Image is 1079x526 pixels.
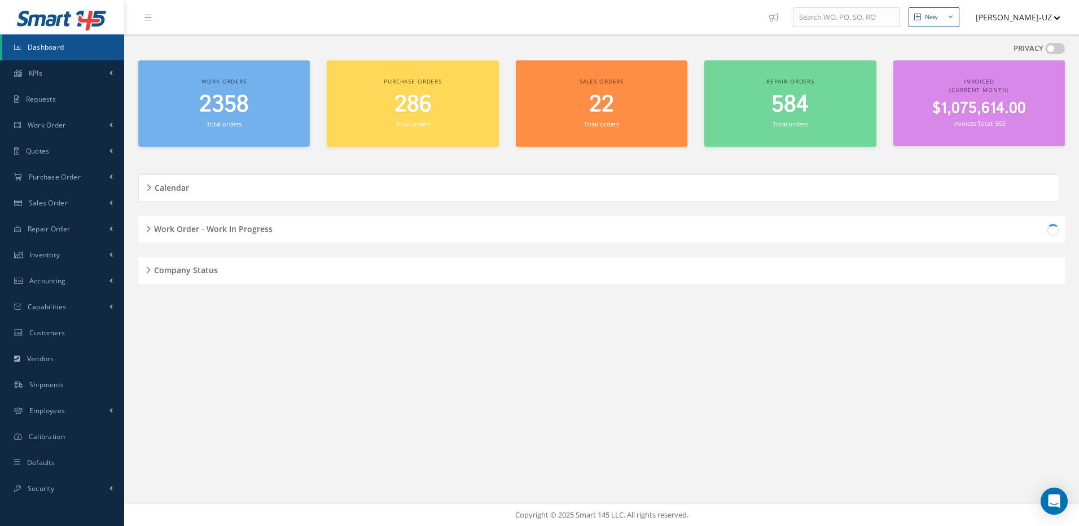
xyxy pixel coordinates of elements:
span: Purchase Order [29,172,81,182]
h5: Work Order - Work In Progress [151,221,273,234]
span: Dashboard [28,42,64,52]
span: Sales Order [29,198,68,208]
span: KPIs [29,68,42,78]
small: Total orders [396,120,431,128]
a: Dashboard [2,34,124,60]
span: Work Order [28,120,66,130]
small: Total orders [207,120,242,128]
h5: Company Status [151,262,218,275]
small: Invoices Total: 563 [953,119,1005,128]
label: PRIVACY [1014,43,1043,54]
small: Total orders [773,120,808,128]
span: Quotes [26,146,50,156]
span: Inventory [29,250,60,260]
span: Capabilities [28,302,67,312]
input: Search WO, PO, SO, RO [793,7,900,28]
div: Copyright © 2025 Smart 145 LLC. All rights reserved. [135,510,1068,521]
a: Invoiced (Current Month) $1,075,614.00 Invoices Total: 563 [893,60,1065,146]
span: Repair orders [766,77,814,85]
span: Customers [29,328,65,337]
span: (Current Month) [949,86,1008,94]
h5: Calendar [151,179,189,193]
span: 2358 [199,89,249,121]
a: Work orders 2358 Total orders [138,60,310,147]
div: New [925,12,938,22]
span: 584 [771,89,809,121]
span: Calibration [29,432,65,441]
span: Sales orders [580,77,624,85]
div: Open Intercom Messenger [1041,488,1068,515]
span: Invoiced [964,77,994,85]
span: Vendors [27,354,54,363]
a: Sales orders 22 Total orders [516,60,687,147]
span: Accounting [29,276,66,286]
button: New [909,7,959,27]
span: Repair Order [28,224,71,234]
span: Shipments [29,380,64,389]
span: 286 [394,89,432,121]
span: $1,075,614.00 [932,98,1026,120]
a: Repair orders 584 Total orders [704,60,876,147]
span: Work orders [201,77,246,85]
small: Total orders [584,120,619,128]
button: [PERSON_NAME]-UZ [965,6,1060,28]
span: Employees [29,406,65,415]
a: Purchase orders 286 Total orders [327,60,498,147]
span: Defaults [27,458,55,467]
span: Purchase orders [384,77,442,85]
span: 22 [589,89,614,121]
span: Requests [26,94,56,104]
span: Security [28,484,54,493]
